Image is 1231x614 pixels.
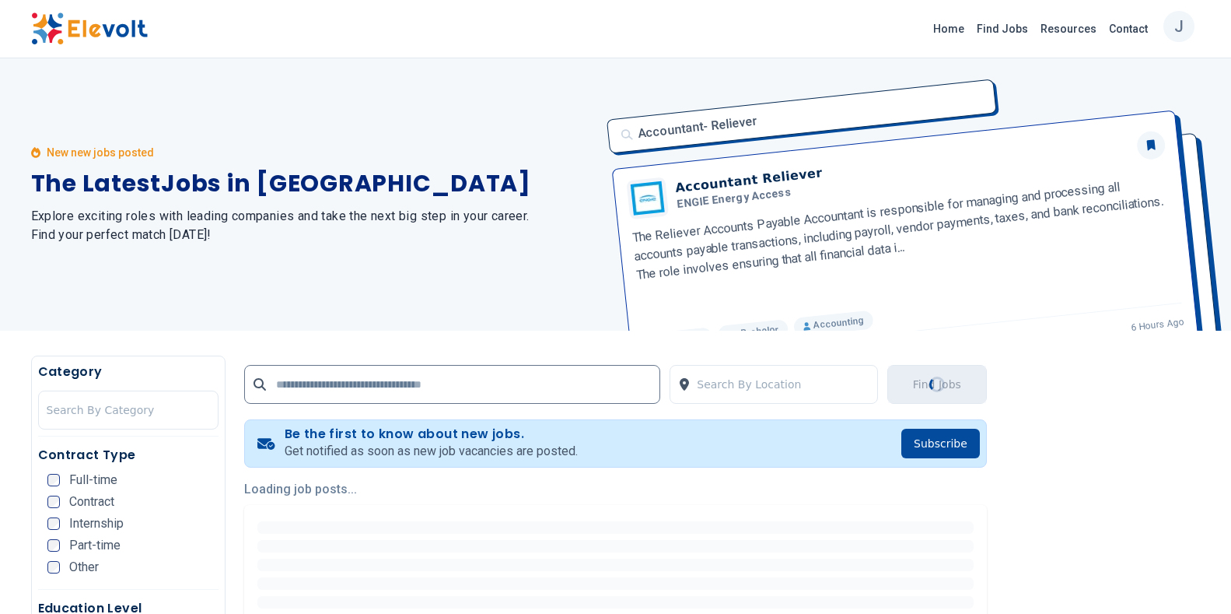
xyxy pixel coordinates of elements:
a: Resources [1034,16,1103,41]
button: J [1163,11,1194,42]
h2: Explore exciting roles with leading companies and take the next big step in your career. Find you... [31,207,597,244]
h5: Contract Type [38,446,219,465]
p: Loading job posts... [244,480,987,499]
a: Find Jobs [970,16,1034,41]
input: Other [47,561,60,574]
button: Subscribe [901,429,980,458]
span: Other [69,561,99,574]
button: Find JobsLoading... [887,365,987,404]
span: Contract [69,496,114,508]
iframe: Chat Widget [1153,539,1231,614]
p: New new jobs posted [47,145,154,160]
h4: Be the first to know about new jobs. [285,426,578,442]
p: Get notified as soon as new job vacancies are posted. [285,442,578,461]
span: Internship [69,518,124,530]
span: Part-time [69,539,121,552]
h1: The Latest Jobs in [GEOGRAPHIC_DATA] [31,170,597,198]
a: Contact [1103,16,1154,41]
img: Elevolt [31,12,148,45]
input: Full-time [47,474,60,486]
h5: Category [38,363,219,381]
input: Internship [47,518,60,530]
input: Contract [47,496,60,508]
div: Loading... [928,375,946,393]
span: Full-time [69,474,117,486]
input: Part-time [47,539,60,552]
p: J [1174,7,1184,46]
a: Home [927,16,970,41]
